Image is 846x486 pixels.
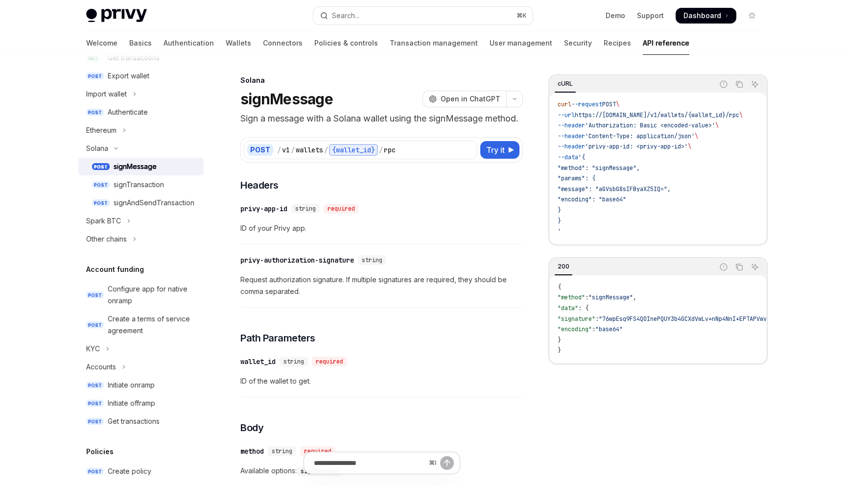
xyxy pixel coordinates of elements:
[108,313,198,337] div: Create a terms of service agreement
[604,31,631,55] a: Recipes
[749,261,761,273] button: Ask AI
[558,185,671,193] span: "message": "aGVsbG8sIFByaXZ5IQ=",
[78,212,204,230] button: Toggle Spark BTC section
[240,204,287,214] div: privy-app-id
[637,11,664,21] a: Support
[595,315,599,323] span: :
[486,144,505,156] span: Try it
[332,10,359,22] div: Search...
[558,153,578,161] span: --data
[558,315,595,323] span: "signature"
[78,158,204,175] a: POSTsignMessage
[78,85,204,103] button: Toggle Import wallet section
[715,121,719,129] span: \
[585,293,588,301] span: :
[558,325,592,333] span: "encoding"
[558,336,561,344] span: }
[78,176,204,194] a: POSTsignTransaction
[78,280,204,310] a: POSTConfigure app for native onramp
[92,199,110,207] span: POST
[86,31,117,55] a: Welcome
[733,261,746,273] button: Copy the contents from the code block
[240,255,354,265] div: privy-authorization-signature
[240,274,523,297] span: Request authorization signature. If multiple signatures are required, they should be comma separa...
[555,261,572,272] div: 200
[78,340,204,358] button: Toggle KYC section
[108,465,151,477] div: Create policy
[86,88,127,100] div: Import wallet
[86,215,121,227] div: Spark BTC
[78,230,204,248] button: Toggle Other chains section
[606,11,625,21] a: Demo
[129,31,152,55] a: Basics
[379,145,383,155] div: /
[240,375,523,387] span: ID of the wallet to get.
[114,161,157,172] div: signMessage
[240,446,264,456] div: method
[86,418,104,425] span: POST
[78,462,204,480] a: POSTCreate policy
[277,145,281,155] div: /
[717,261,730,273] button: Report incorrect code
[226,31,251,55] a: Wallets
[92,181,110,189] span: POST
[585,132,695,140] span: 'Content-Type: application/json'
[312,357,347,366] div: required
[291,145,295,155] div: /
[86,109,104,116] span: POST
[78,310,204,340] a: POSTCreate a terms of service agreement
[643,31,689,55] a: API reference
[86,264,144,275] h5: Account funding
[324,204,359,214] div: required
[86,143,108,154] div: Solana
[749,78,761,91] button: Ask AI
[558,206,561,214] span: }
[517,12,527,20] span: ⌘ K
[86,400,104,407] span: POST
[575,111,739,119] span: https://[DOMAIN_NAME]/v1/wallets/{wallet_id}/rpc
[86,321,104,329] span: POST
[296,145,323,155] div: wallets
[490,31,552,55] a: User management
[633,293,636,301] span: ,
[362,256,382,264] span: string
[240,357,276,366] div: wallet_id
[92,163,110,170] span: POST
[78,103,204,121] a: POSTAuthenticate
[263,31,303,55] a: Connectors
[558,195,626,203] span: "encoding": "base64"
[558,121,585,129] span: --header
[688,143,691,150] span: \
[739,111,743,119] span: \
[555,78,576,90] div: cURL
[558,227,561,235] span: '
[86,361,116,373] div: Accounts
[78,394,204,412] a: POSTInitiate offramp
[247,144,273,156] div: POST
[578,304,588,312] span: : {
[441,94,500,104] span: Open in ChatGPT
[585,143,688,150] span: 'privy-app-id: <privy-app-id>'
[313,7,533,24] button: Open search
[480,141,519,159] button: Try it
[240,90,333,108] h1: signMessage
[558,132,585,140] span: --header
[314,31,378,55] a: Policies & controls
[240,112,523,125] p: Sign a message with a Solana wallet using the signMessage method.
[78,413,204,430] a: POSTGet transactions
[558,143,585,150] span: --header
[86,292,104,299] span: POST
[558,111,575,119] span: --url
[592,325,595,333] span: :
[329,144,378,156] div: {wallet_id}
[86,73,104,80] span: POST
[272,447,292,455] span: string
[86,233,127,245] div: Other chains
[440,456,454,470] button: Send message
[578,153,585,161] span: '{
[240,75,523,85] div: Solana
[164,31,214,55] a: Authentication
[108,379,155,391] div: Initiate onramp
[86,382,104,389] span: POST
[86,9,147,23] img: light logo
